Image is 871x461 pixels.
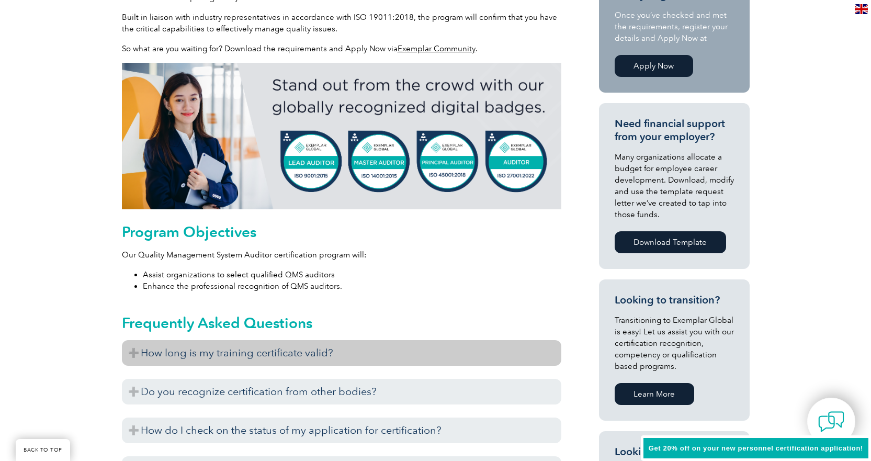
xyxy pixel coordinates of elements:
[143,269,561,280] li: Assist organizations to select qualified QMS auditors
[615,9,734,44] p: Once you’ve checked and met the requirements, register your details and Apply Now at
[615,117,734,143] h3: Need financial support from your employer?
[615,231,726,253] a: Download Template
[122,314,561,331] h2: Frequently Asked Questions
[615,55,693,77] a: Apply Now
[615,151,734,220] p: Many organizations allocate a budget for employee career development. Download, modify and use th...
[122,12,561,35] p: Built in liaison with industry representatives in accordance with ISO 19011:2018, the program wil...
[615,314,734,372] p: Transitioning to Exemplar Global is easy! Let us assist you with our certification recognition, c...
[615,294,734,307] h3: Looking to transition?
[818,409,844,435] img: contact-chat.png
[122,223,561,240] h2: Program Objectives
[122,63,561,209] img: badges
[122,249,561,261] p: Our Quality Management System Auditor certification program will:
[398,44,476,53] a: Exemplar Community
[122,379,561,404] h3: Do you recognize certification from other bodies?
[122,418,561,443] h3: How do I check on the status of my application for certification?
[649,444,863,452] span: Get 20% off on your new personnel certification application!
[122,43,561,54] p: So what are you waiting for? Download the requirements and Apply Now via .
[122,340,561,366] h3: How long is my training certificate valid?
[16,439,70,461] a: BACK TO TOP
[855,4,868,14] img: en
[143,280,561,292] li: Enhance the professional recognition of QMS auditors.
[615,383,694,405] a: Learn More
